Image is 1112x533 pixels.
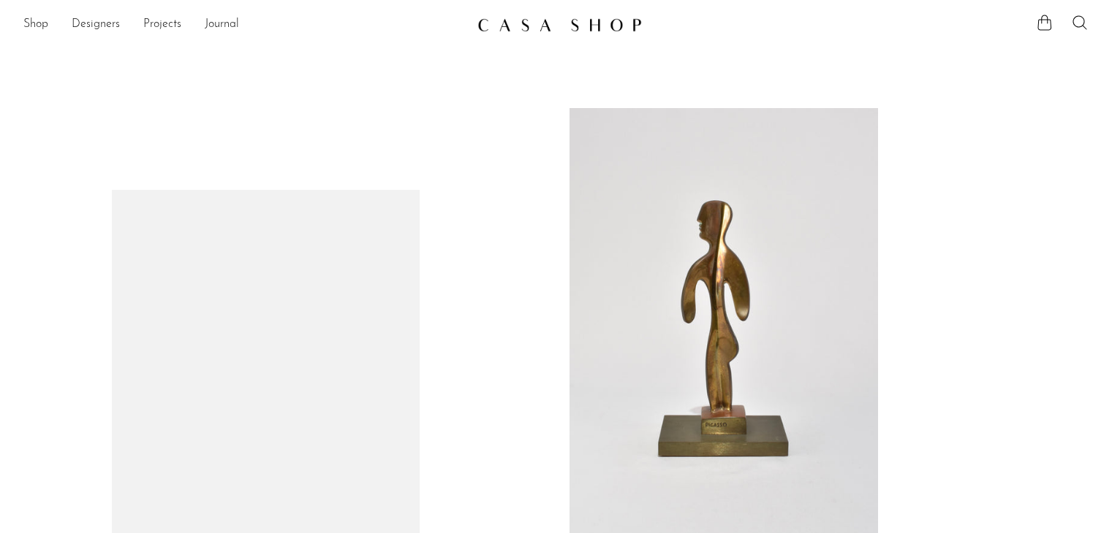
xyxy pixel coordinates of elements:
a: Projects [143,15,181,34]
a: Journal [205,15,239,34]
nav: Desktop navigation [23,12,466,37]
a: Designers [72,15,120,34]
ul: NEW HEADER MENU [23,12,466,37]
a: Shop [23,15,48,34]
